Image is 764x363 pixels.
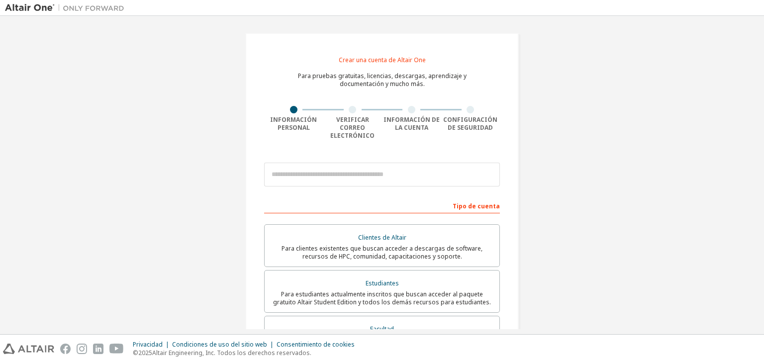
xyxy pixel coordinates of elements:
font: Consentimiento de cookies [277,340,355,349]
img: linkedin.svg [93,344,103,354]
font: Tipo de cuenta [453,202,500,210]
img: youtube.svg [109,344,124,354]
img: altair_logo.svg [3,344,54,354]
font: 2025 [138,349,152,357]
font: Condiciones de uso del sitio web [172,340,267,349]
font: Para estudiantes actualmente inscritos que buscan acceder al paquete gratuito Altair Student Edit... [273,290,491,306]
font: Altair Engineering, Inc. Todos los derechos reservados. [152,349,311,357]
img: facebook.svg [60,344,71,354]
font: Verificar correo electrónico [330,115,375,140]
font: Estudiantes [366,279,399,287]
img: instagram.svg [77,344,87,354]
font: Información de la cuenta [383,115,440,132]
font: Privacidad [133,340,163,349]
img: Altair Uno [5,3,129,13]
font: documentación y mucho más. [340,80,425,88]
font: Para pruebas gratuitas, licencias, descargas, aprendizaje y [298,72,467,80]
font: Crear una cuenta de Altair One [339,56,426,64]
font: Para clientes existentes que buscan acceder a descargas de software, recursos de HPC, comunidad, ... [282,244,482,261]
font: Clientes de Altair [358,233,406,242]
font: Configuración de seguridad [443,115,497,132]
font: © [133,349,138,357]
font: Facultad [370,325,394,333]
font: Información personal [270,115,317,132]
